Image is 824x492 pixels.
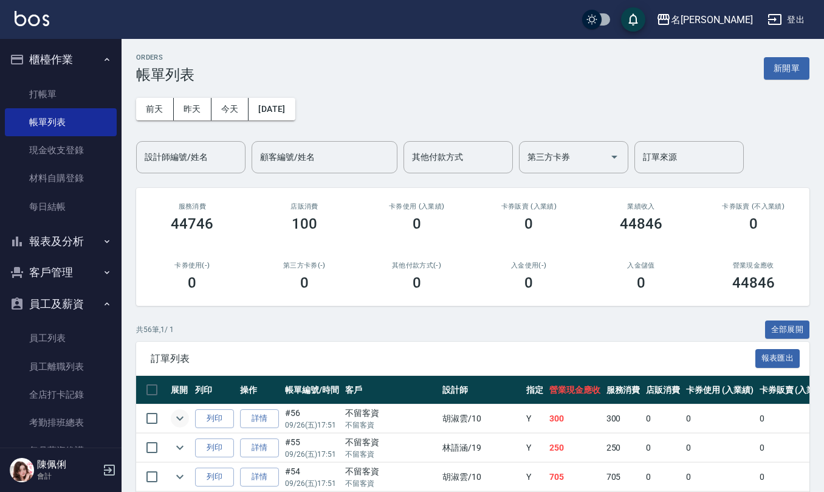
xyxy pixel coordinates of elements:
p: 09/26 (五) 17:51 [285,478,339,489]
button: expand row [171,468,189,486]
h3: 0 [749,215,758,232]
button: 員工及薪資 [5,288,117,320]
td: 705 [546,463,603,491]
h2: 第三方卡券(-) [263,262,346,269]
td: 胡淑雲 /10 [439,463,523,491]
img: Person [10,458,34,482]
td: 705 [603,463,644,491]
th: 操作 [237,376,282,404]
button: 報表匯出 [755,349,800,368]
h2: 卡券販賣 (入業績) [487,203,571,210]
th: 店販消費 [643,376,683,404]
button: 報表及分析 [5,226,117,257]
th: 營業現金應收 [546,376,603,404]
td: 0 [643,434,683,462]
h5: 陳佩俐 [37,459,99,471]
button: 列印 [195,438,234,457]
h3: 44746 [171,215,213,232]
td: Y [523,463,546,491]
th: 帳單編號/時間 [282,376,342,404]
td: 0 [643,463,683,491]
p: 共 56 筆, 1 / 1 [136,324,174,335]
p: 09/26 (五) 17:51 [285,420,339,431]
h3: 0 [188,274,196,291]
button: expand row [171,438,189,457]
p: 不留客資 [345,449,436,460]
th: 指定 [523,376,546,404]
td: 0 [643,404,683,433]
td: 250 [546,434,603,462]
h3: 0 [413,274,421,291]
button: 櫃檯作業 [5,44,117,75]
td: 0 [683,463,757,491]
img: Logo [15,11,49,26]
th: 客戶 [342,376,439,404]
button: 新開單 [764,57,809,80]
a: 帳單列表 [5,108,117,136]
td: #55 [282,434,342,462]
a: 詳情 [240,468,279,487]
h2: 入金儲值 [600,262,683,269]
td: 0 [683,404,757,433]
a: 新開單 [764,62,809,74]
h3: 44846 [732,274,775,291]
button: 昨天 [174,98,211,120]
h3: 帳單列表 [136,66,194,83]
a: 員工列表 [5,324,117,352]
p: 09/26 (五) 17:51 [285,449,339,460]
td: 胡淑雲 /10 [439,404,523,433]
a: 員工離職列表 [5,353,117,381]
a: 每日結帳 [5,193,117,221]
td: 0 [683,434,757,462]
h2: 店販消費 [263,203,346,210]
div: 不留客資 [345,436,436,449]
th: 卡券使用 (入業績) [683,376,757,404]
h2: 業績收入 [600,203,683,210]
td: Y [523,404,546,433]
button: expand row [171,409,189,428]
td: 林語涵 /19 [439,434,523,462]
h2: 卡券使用 (入業績) [375,203,458,210]
p: 會計 [37,471,99,482]
th: 設計師 [439,376,523,404]
div: 名[PERSON_NAME] [671,12,753,27]
h2: 其他付款方式(-) [375,262,458,269]
a: 全店打卡記錄 [5,381,117,409]
a: 詳情 [240,409,279,428]
button: 登出 [763,9,809,31]
th: 展開 [168,376,192,404]
span: 訂單列表 [151,353,755,365]
button: 全部展開 [765,320,810,339]
button: 列印 [195,409,234,428]
a: 打帳單 [5,80,117,108]
a: 詳情 [240,438,279,457]
td: #56 [282,404,342,433]
div: 不留客資 [345,465,436,478]
button: [DATE] [249,98,295,120]
a: 每月薪資維護 [5,437,117,465]
button: 今天 [211,98,249,120]
button: 客戶管理 [5,257,117,288]
td: 250 [603,434,644,462]
h3: 服務消費 [151,203,234,210]
td: 300 [603,404,644,433]
th: 服務消費 [603,376,644,404]
a: 材料自購登錄 [5,164,117,192]
h3: 44846 [620,215,662,232]
td: Y [523,434,546,462]
button: 列印 [195,468,234,487]
h3: 0 [300,274,309,291]
button: 前天 [136,98,174,120]
h3: 0 [413,215,421,232]
h2: 營業現金應收 [712,262,795,269]
h3: 100 [292,215,317,232]
h3: 0 [524,215,533,232]
td: 300 [546,404,603,433]
p: 不留客資 [345,478,436,489]
h2: 卡券販賣 (不入業績) [712,203,795,210]
button: 名[PERSON_NAME] [651,7,758,32]
h3: 0 [524,274,533,291]
button: Open [605,147,624,167]
p: 不留客資 [345,420,436,431]
th: 列印 [192,376,237,404]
